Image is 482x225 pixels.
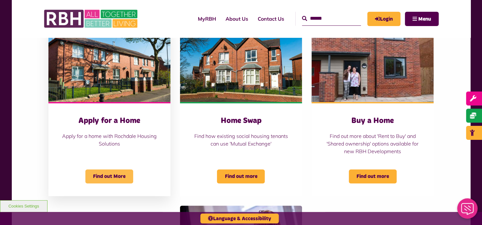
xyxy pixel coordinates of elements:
[349,169,397,183] span: Find out more
[367,12,400,26] a: MyRBH
[302,12,361,25] input: Search
[324,132,421,155] p: Find out more about 'Rent to Buy' and 'Shared ownership' options available for new RBH Developments
[193,132,289,147] p: Find how existing social housing tenants can use 'Mutual Exchange'
[324,116,421,126] h3: Buy a Home
[61,132,158,147] p: Apply for a home with Rochdale Housing Solutions
[217,169,265,183] span: Find out more
[253,10,289,27] a: Contact Us
[193,10,221,27] a: MyRBH
[61,116,158,126] h3: Apply for a Home
[405,12,439,26] button: Navigation
[418,17,431,22] span: Menu
[48,26,170,196] a: Belton Avenue Apply for a Home Apply for a home with Rochdale Housing Solutions Find out More - o...
[453,196,482,225] iframe: Netcall Web Assistant for live chat
[312,26,434,102] img: Longridge Drive Keys
[221,10,253,27] a: About Us
[312,26,434,196] a: Buy a Home Find out more about 'Rent to Buy' and 'Shared ownership' options available for new RBH...
[85,169,133,183] span: Find out More
[200,214,279,223] button: Language & Accessibility
[180,26,302,196] a: Home Swap Find how existing social housing tenants can use 'Mutual Exchange' Find out more
[48,26,170,102] img: Belton Avenue
[44,6,139,31] img: RBH
[193,116,289,126] h3: Home Swap
[180,26,302,102] img: Belton Ave 07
